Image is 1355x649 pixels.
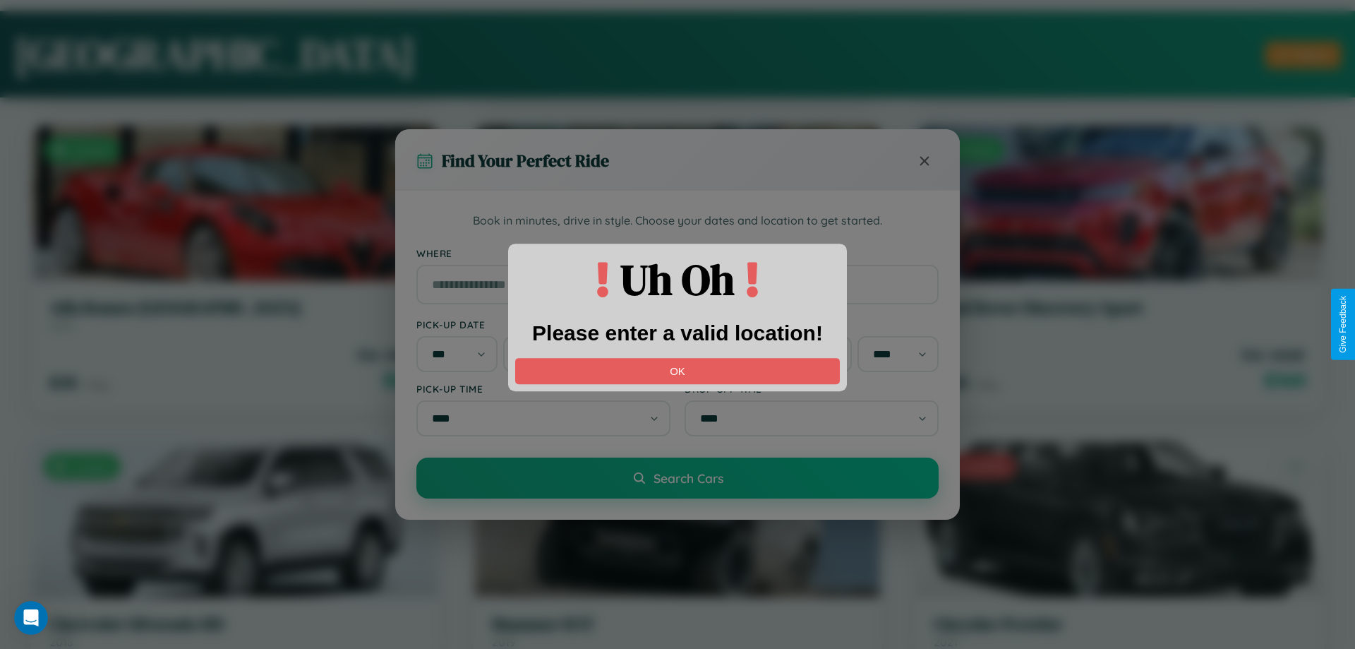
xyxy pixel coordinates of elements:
[654,470,723,486] span: Search Cars
[685,383,939,395] label: Drop-off Time
[416,212,939,230] p: Book in minutes, drive in style. Choose your dates and location to get started.
[442,149,609,172] h3: Find Your Perfect Ride
[685,318,939,331] label: Drop-off Date
[416,247,939,259] label: Where
[416,383,670,395] label: Pick-up Time
[416,318,670,331] label: Pick-up Date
